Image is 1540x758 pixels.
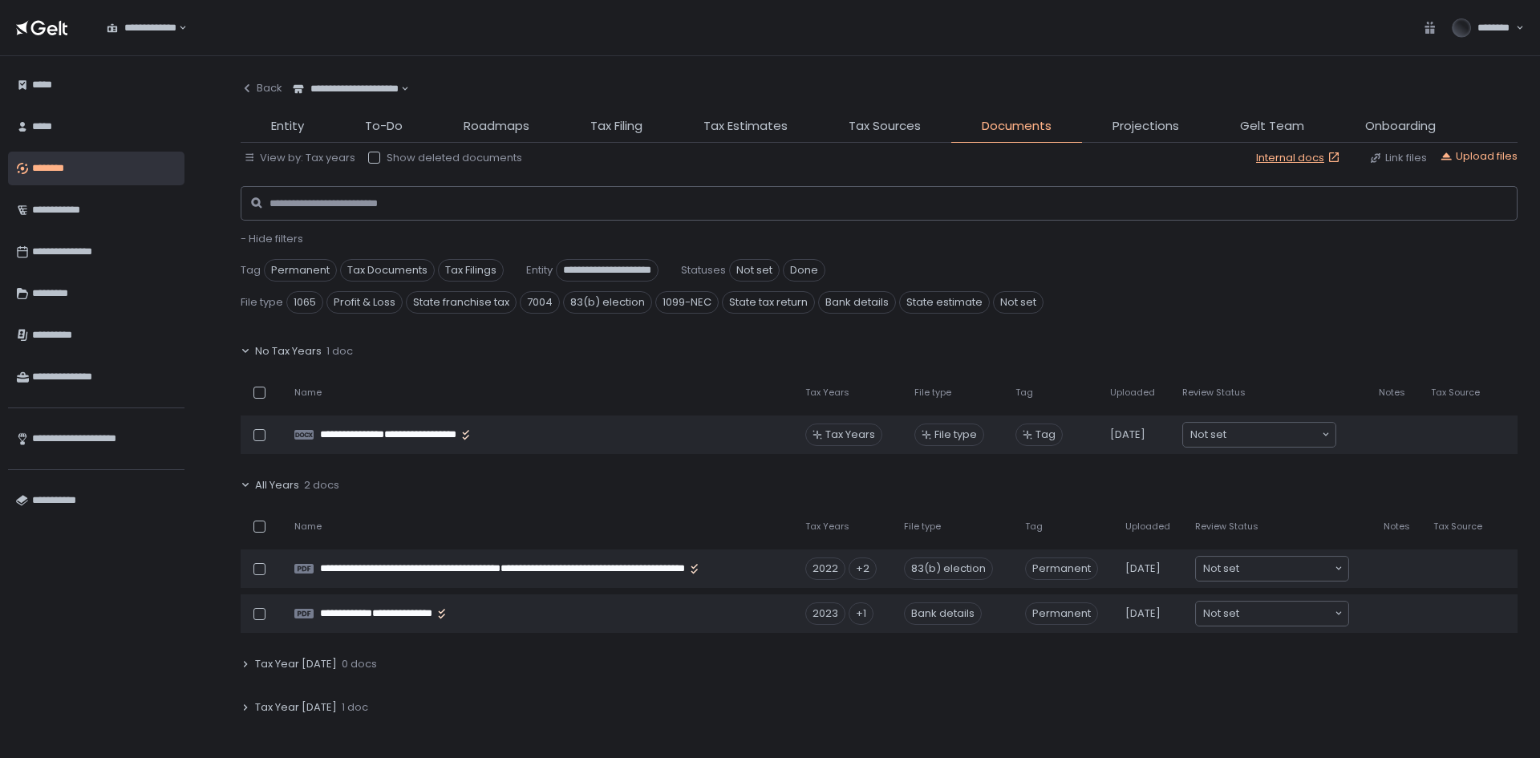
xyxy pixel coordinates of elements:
[264,259,337,282] span: Permanent
[1125,521,1170,533] span: Uploaded
[1125,606,1161,621] span: [DATE]
[1035,428,1056,442] span: Tag
[805,557,845,580] div: 2022
[255,657,337,671] span: Tax Year [DATE]
[1196,602,1348,626] div: Search for option
[1195,521,1258,533] span: Review Status
[271,117,304,136] span: Entity
[982,117,1052,136] span: Documents
[1015,387,1033,399] span: Tag
[1239,606,1333,622] input: Search for option
[1110,428,1145,442] span: [DATE]
[1433,521,1482,533] span: Tax Source
[1025,557,1098,580] span: Permanent
[241,232,303,246] button: - Hide filters
[340,259,435,282] span: Tax Documents
[825,428,875,442] span: Tax Years
[241,263,261,278] span: Tag
[1190,427,1226,443] span: Not set
[681,263,726,278] span: Statuses
[526,263,553,278] span: Entity
[904,521,941,533] span: File type
[1196,557,1348,581] div: Search for option
[805,602,845,625] div: 2023
[914,387,951,399] span: File type
[241,72,282,104] button: Back
[729,259,780,282] span: Not set
[1256,151,1343,165] a: Internal docs
[96,11,187,45] div: Search for option
[1369,151,1427,165] button: Link files
[255,344,322,359] span: No Tax Years
[304,478,339,492] span: 2 docs
[722,291,815,314] span: State tax return
[1025,521,1043,533] span: Tag
[1182,387,1246,399] span: Review Status
[286,291,323,314] span: 1065
[849,602,873,625] div: +1
[282,72,409,106] div: Search for option
[241,295,283,310] span: File type
[1365,117,1436,136] span: Onboarding
[1203,606,1239,622] span: Not set
[1110,387,1155,399] span: Uploaded
[1112,117,1179,136] span: Projections
[244,151,355,165] button: View by: Tax years
[326,291,403,314] span: Profit & Loss
[294,387,322,399] span: Name
[1384,521,1410,533] span: Notes
[934,428,977,442] span: File type
[1125,561,1161,576] span: [DATE]
[438,259,504,282] span: Tax Filings
[993,291,1044,314] span: Not set
[805,521,849,533] span: Tax Years
[1226,427,1320,443] input: Search for option
[655,291,719,314] span: 1099-NEC
[464,117,529,136] span: Roadmaps
[255,700,337,715] span: Tax Year [DATE]
[1240,117,1304,136] span: Gelt Team
[342,700,368,715] span: 1 doc
[818,291,896,314] span: Bank details
[1431,387,1480,399] span: Tax Source
[805,387,849,399] span: Tax Years
[406,291,517,314] span: State franchise tax
[590,117,642,136] span: Tax Filing
[1440,149,1518,164] button: Upload files
[326,344,353,359] span: 1 doc
[1379,387,1405,399] span: Notes
[563,291,652,314] span: 83(b) election
[904,557,993,580] div: 83(b) election
[342,657,377,671] span: 0 docs
[241,81,282,95] div: Back
[294,521,322,533] span: Name
[1183,423,1335,447] div: Search for option
[255,478,299,492] span: All Years
[904,602,982,625] div: Bank details
[365,117,403,136] span: To-Do
[849,557,877,580] div: +2
[241,231,303,246] span: - Hide filters
[176,20,177,36] input: Search for option
[783,259,825,282] span: Done
[1239,561,1333,577] input: Search for option
[703,117,788,136] span: Tax Estimates
[849,117,921,136] span: Tax Sources
[1203,561,1239,577] span: Not set
[520,291,560,314] span: 7004
[899,291,990,314] span: State estimate
[1025,602,1098,625] span: Permanent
